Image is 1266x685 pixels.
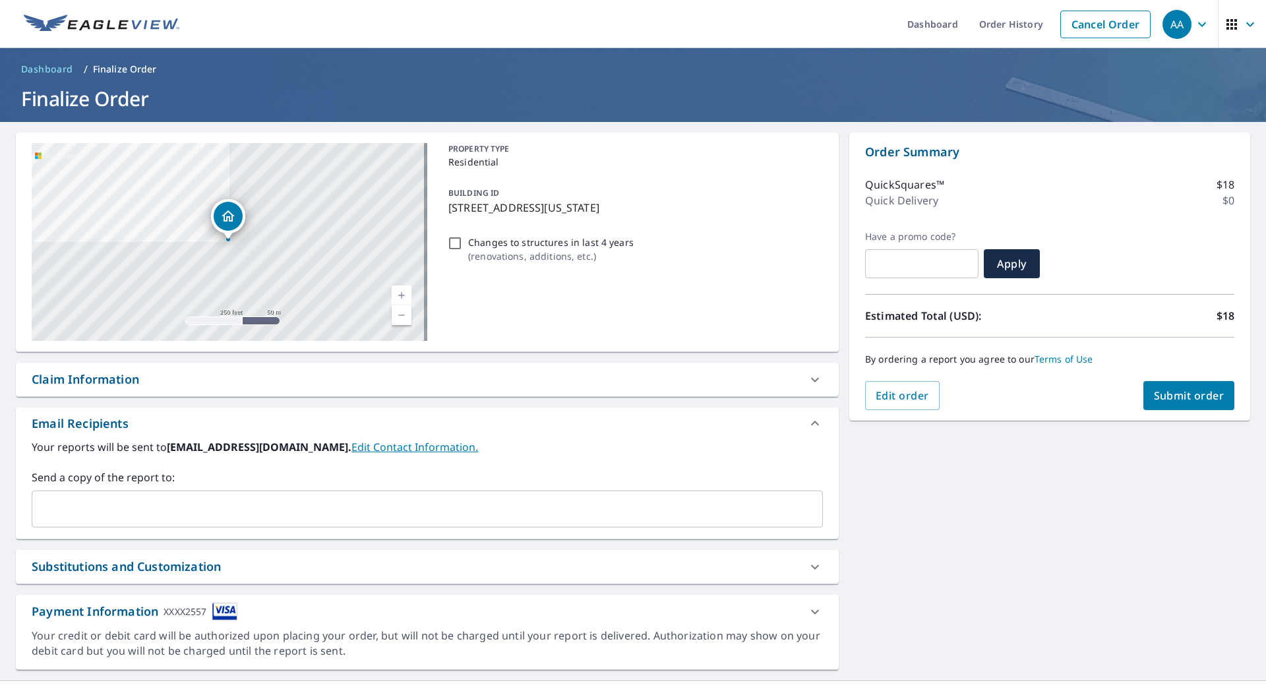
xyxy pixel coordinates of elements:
[16,363,839,396] div: Claim Information
[16,407,839,439] div: Email Recipients
[448,187,499,198] p: BUILDING ID
[32,439,823,455] label: Your reports will be sent to
[351,440,478,454] a: EditContactInfo
[392,305,411,325] a: Current Level 17, Zoom Out
[84,61,88,77] li: /
[32,558,221,576] div: Substitutions and Customization
[16,85,1250,112] h1: Finalize Order
[167,440,351,454] b: [EMAIL_ADDRESS][DOMAIN_NAME].
[32,371,139,388] div: Claim Information
[468,235,634,249] p: Changes to structures in last 4 years
[1217,308,1234,324] p: $18
[865,308,1050,324] p: Estimated Total (USD):
[32,415,129,432] div: Email Recipients
[865,231,979,243] label: Have a promo code?
[1162,10,1191,39] div: AA
[16,595,839,628] div: Payment InformationXXXX2557cardImage
[1217,177,1234,193] p: $18
[448,143,818,155] p: PROPERTY TYPE
[212,603,237,620] img: cardImage
[16,550,839,583] div: Substitutions and Customization
[1222,193,1234,208] p: $0
[32,628,823,659] div: Your credit or debit card will be authorized upon placing your order, but will not be charged unt...
[164,603,206,620] div: XXXX2557
[468,249,634,263] p: ( renovations, additions, etc. )
[865,143,1234,161] p: Order Summary
[392,285,411,305] a: Current Level 17, Zoom In
[93,63,157,76] p: Finalize Order
[1143,381,1235,410] button: Submit order
[448,200,818,216] p: [STREET_ADDRESS][US_STATE]
[865,353,1234,365] p: By ordering a report you agree to our
[994,256,1029,271] span: Apply
[984,249,1040,278] button: Apply
[1154,388,1224,403] span: Submit order
[211,199,245,240] div: Dropped pin, building 1, Residential property, 1406 Plum St Iowa City, IA 52240
[16,59,1250,80] nav: breadcrumb
[16,59,78,80] a: Dashboard
[876,388,929,403] span: Edit order
[865,193,938,208] p: Quick Delivery
[1060,11,1151,38] a: Cancel Order
[1035,353,1093,365] a: Terms of Use
[865,381,940,410] button: Edit order
[32,469,823,485] label: Send a copy of the report to:
[21,63,73,76] span: Dashboard
[865,177,944,193] p: QuickSquares™
[32,603,237,620] div: Payment Information
[448,155,818,169] p: Residential
[24,15,179,34] img: EV Logo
